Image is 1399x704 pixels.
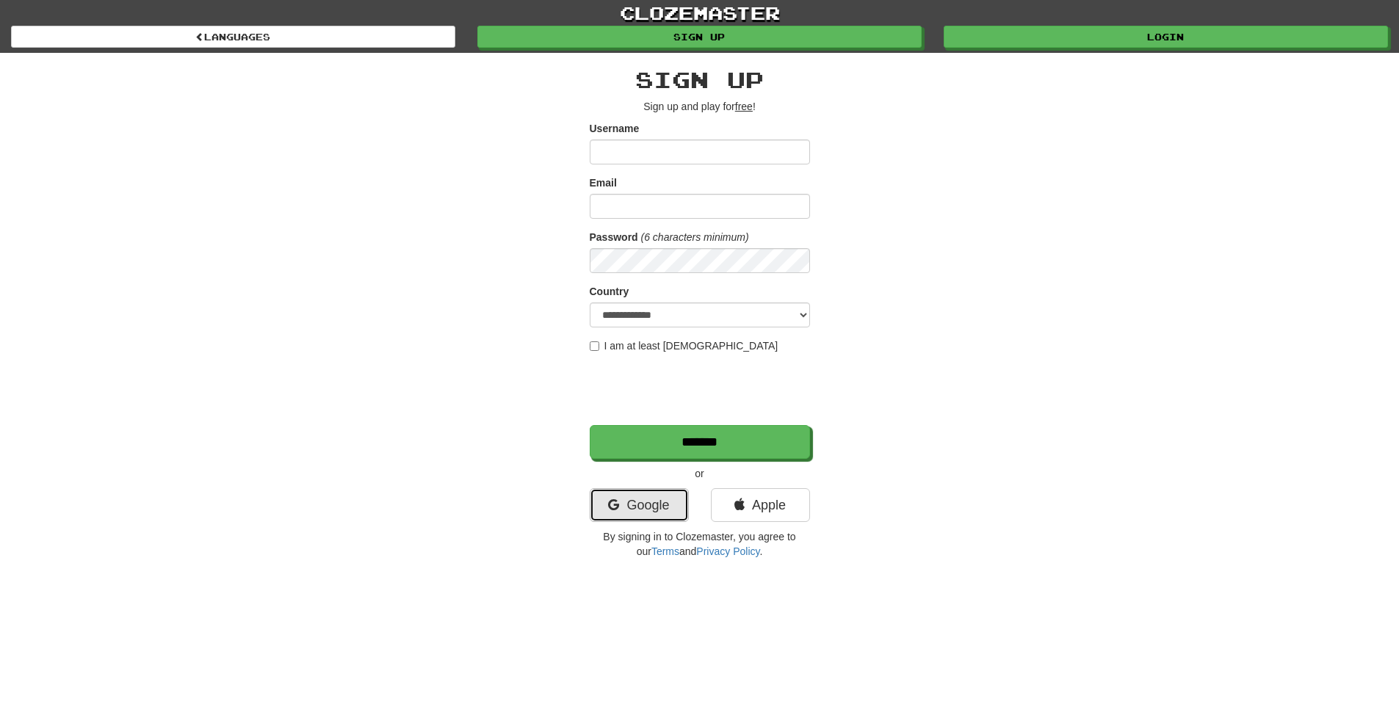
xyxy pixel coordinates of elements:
[590,341,599,351] input: I am at least [DEMOGRAPHIC_DATA]
[590,175,617,190] label: Email
[641,231,749,243] em: (6 characters minimum)
[590,230,638,244] label: Password
[711,488,810,522] a: Apple
[651,545,679,557] a: Terms
[590,360,813,418] iframe: reCAPTCHA
[590,68,810,92] h2: Sign up
[590,338,778,353] label: I am at least [DEMOGRAPHIC_DATA]
[11,26,455,48] a: Languages
[477,26,922,48] a: Sign up
[696,545,759,557] a: Privacy Policy
[590,466,810,481] p: or
[590,529,810,559] p: By signing in to Clozemaster, you agree to our and .
[735,101,753,112] u: free
[944,26,1388,48] a: Login
[590,488,689,522] a: Google
[590,99,810,114] p: Sign up and play for !
[590,284,629,299] label: Country
[590,121,640,136] label: Username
